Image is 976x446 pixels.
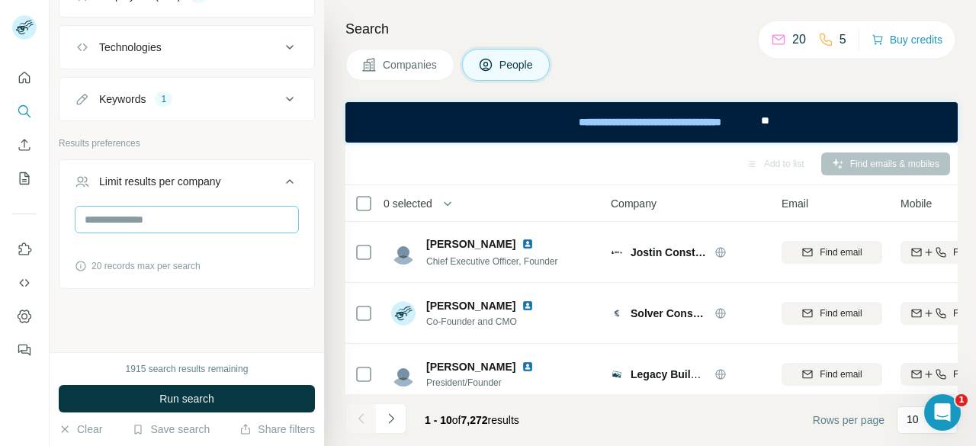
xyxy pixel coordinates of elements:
[59,136,315,150] p: Results preferences
[426,236,515,252] span: [PERSON_NAME]
[426,256,558,267] span: Chief Executive Officer, Founder
[12,165,37,192] button: My lists
[522,300,534,312] img: LinkedIn logo
[159,391,214,406] span: Run search
[611,246,623,258] img: Logo of Jostin Construction
[426,359,515,374] span: [PERSON_NAME]
[426,376,540,390] span: President/Founder
[425,414,452,426] span: 1 - 10
[126,362,249,376] div: 1915 search results remaining
[499,57,535,72] span: People
[384,196,432,211] span: 0 selected
[840,30,846,49] p: 5
[461,414,488,426] span: 7,272
[99,40,162,55] div: Technologies
[132,422,210,437] button: Save search
[99,174,221,189] div: Limit results per company
[792,30,806,49] p: 20
[345,102,958,143] iframe: Banner
[383,57,438,72] span: Companies
[59,163,314,206] button: Limit results per company
[12,336,37,364] button: Feedback
[782,196,808,211] span: Email
[522,238,534,250] img: LinkedIn logo
[425,414,519,426] span: results
[91,259,201,273] span: 20 records max per search
[426,298,515,313] span: [PERSON_NAME]
[426,315,540,329] span: Co-Founder and CMO
[12,131,37,159] button: Enrich CSV
[12,303,37,330] button: Dashboard
[813,412,884,428] span: Rows per page
[12,64,37,91] button: Quick start
[611,307,623,319] img: Logo of Solver Construction
[907,412,919,427] p: 10
[924,394,961,431] iframe: Intercom live chat
[611,196,657,211] span: Company
[391,301,416,326] img: Avatar
[955,394,968,406] span: 1
[782,302,882,325] button: Find email
[452,414,461,426] span: of
[59,81,314,117] button: Keywords1
[820,245,862,259] span: Find email
[345,18,958,40] h4: Search
[59,422,102,437] button: Clear
[376,403,406,434] button: Navigate to next page
[12,269,37,297] button: Use Surfe API
[631,368,762,380] span: Legacy Builders of So Cal
[522,361,534,373] img: LinkedIn logo
[782,241,882,264] button: Find email
[631,245,707,260] span: Jostin Construction
[872,29,942,50] button: Buy credits
[631,306,707,321] span: Solver Construction
[391,362,416,387] img: Avatar
[782,363,882,386] button: Find email
[391,240,416,265] img: Avatar
[611,368,623,380] img: Logo of Legacy Builders of So Cal
[239,422,315,437] button: Share filters
[59,29,314,66] button: Technologies
[99,91,146,107] div: Keywords
[820,367,862,381] span: Find email
[12,236,37,263] button: Use Surfe on LinkedIn
[820,306,862,320] span: Find email
[12,98,37,125] button: Search
[155,92,172,106] div: 1
[59,385,315,412] button: Run search
[901,196,932,211] span: Mobile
